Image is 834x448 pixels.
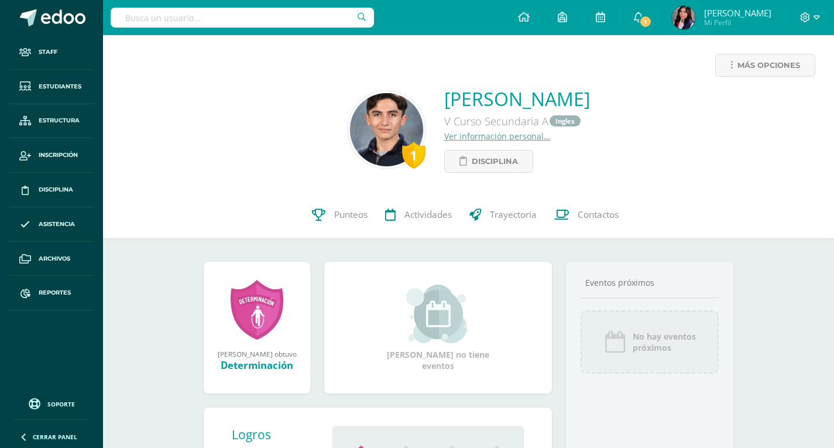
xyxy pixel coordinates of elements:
[33,433,77,441] span: Cerrar panel
[406,285,470,343] img: event_small.png
[334,209,368,221] span: Punteos
[9,242,94,276] a: Archivos
[704,18,771,28] span: Mi Perfil
[232,426,323,443] div: Logros
[402,142,425,169] div: 1
[14,395,89,411] a: Soporte
[303,191,376,238] a: Punteos
[39,288,71,297] span: Reportes
[39,185,73,194] span: Disciplina
[9,35,94,70] a: Staff
[490,209,537,221] span: Trayectoria
[633,331,696,353] span: No hay eventos próximos
[215,349,298,358] div: [PERSON_NAME] obtuvo
[39,116,80,125] span: Estructura
[603,330,627,354] img: event_icon.png
[404,209,452,221] span: Actividades
[39,151,78,160] span: Inscripción
[715,54,815,77] a: Más opciones
[39,220,75,229] span: Asistencia
[39,254,70,264] span: Archivos
[444,131,551,142] a: Ver información personal...
[39,47,57,57] span: Staff
[9,70,94,104] a: Estudiantes
[461,191,545,238] a: Trayectoria
[9,173,94,207] a: Disciplina
[9,138,94,173] a: Inscripción
[550,115,581,126] a: Ingles
[39,82,81,91] span: Estudiantes
[444,150,533,173] a: Disciplina
[376,191,461,238] a: Actividades
[672,6,695,29] img: 331a885a7a06450cabc094b6be9ba622.png
[545,191,627,238] a: Contactos
[704,7,771,19] span: [PERSON_NAME]
[9,104,94,139] a: Estructura
[444,111,590,131] div: V Curso Secundaria A
[639,15,651,28] span: 1
[737,54,800,76] span: Más opciones
[472,151,518,172] span: Disciplina
[9,276,94,310] a: Reportes
[581,277,719,288] div: Eventos próximos
[444,86,590,111] a: [PERSON_NAME]
[350,93,423,166] img: 8e73a104cc814dac8919be7d677def80.png
[578,209,619,221] span: Contactos
[9,207,94,242] a: Asistencia
[215,358,298,372] div: Determinación
[47,400,75,408] span: Soporte
[380,285,497,371] div: [PERSON_NAME] no tiene eventos
[111,8,374,28] input: Busca un usuario...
